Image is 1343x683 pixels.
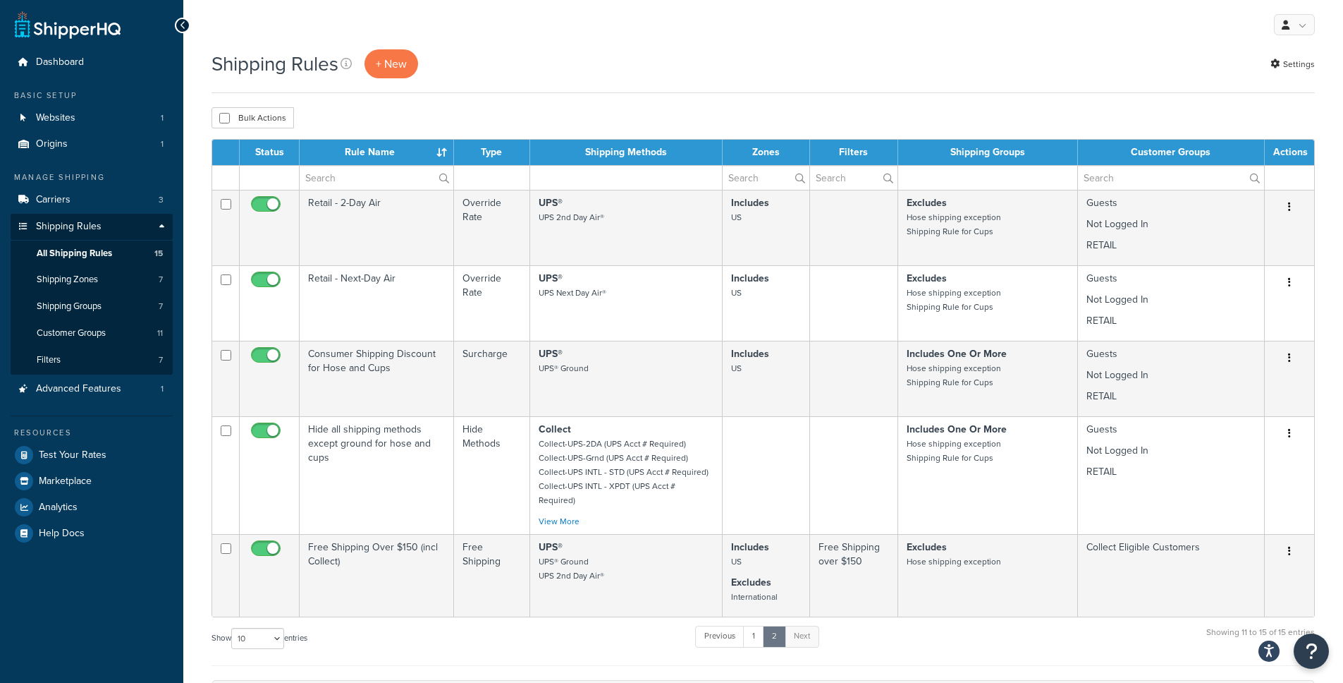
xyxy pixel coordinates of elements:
a: All Shipping Rules 15 [11,241,173,267]
p: RETAIL [1086,238,1256,253]
a: Shipping Groups 7 [11,294,173,320]
input: Search [1078,166,1264,190]
span: Filters [37,354,61,366]
h1: Shipping Rules [211,50,338,78]
span: Shipping Groups [37,301,102,313]
a: Next [785,626,819,647]
th: Filters [810,140,898,165]
td: Override Rate [454,265,530,341]
li: Customer Groups [11,320,173,346]
input: Search [300,166,453,190]
small: UPS Next Day Air® [539,286,606,299]
a: Analytics [11,495,173,520]
a: Help Docs [11,521,173,546]
th: Customer Groups [1078,140,1265,165]
small: Hose shipping exception Shipping Rule for Cups [907,437,1001,464]
li: Advanced Features [11,376,173,402]
a: Test Your Rates [11,442,173,468]
th: Zones [723,140,810,165]
td: Guests [1078,265,1265,341]
p: RETAIL [1086,465,1256,479]
a: Settings [1270,54,1315,74]
small: US [731,211,742,224]
a: ShipperHQ Home [15,11,121,39]
span: 3 [159,194,164,206]
span: 15 [154,248,163,260]
p: + New [364,49,418,78]
p: Not Logged In [1086,368,1256,382]
span: Advanced Features [36,383,121,395]
li: Shipping Groups [11,294,173,320]
a: Websites 1 [11,105,173,131]
a: Shipping Rules [11,214,173,240]
div: Basic Setup [11,90,173,102]
a: 2 [763,626,786,647]
a: Customer Groups 11 [11,320,173,346]
strong: Excludes [731,575,771,590]
span: All Shipping Rules [37,248,112,260]
div: Showing 11 to 15 of 15 entries [1206,624,1315,655]
span: Shipping Rules [36,221,102,233]
strong: Includes One Or More [907,422,1007,437]
span: Marketplace [39,476,92,488]
th: Rule Name : activate to sort column ascending [300,140,454,165]
span: 1 [161,138,164,150]
a: View More [539,515,579,528]
a: Dashboard [11,49,173,75]
td: Guests [1078,416,1265,534]
span: Help Docs [39,528,85,540]
strong: Collect [539,422,571,437]
label: Show entries [211,628,307,649]
strong: Includes [731,271,769,286]
p: Not Logged In [1086,444,1256,458]
small: US [731,362,742,375]
p: Not Logged In [1086,293,1256,307]
li: Shipping Zones [11,267,173,293]
td: Surcharge [454,341,530,416]
strong: Includes [731,346,769,361]
th: Type [454,140,530,165]
p: RETAIL [1086,314,1256,328]
span: Customer Groups [37,327,106,339]
span: 11 [157,327,163,339]
a: Shipping Zones 7 [11,267,173,293]
div: Resources [11,427,173,439]
span: 1 [161,112,164,124]
td: Override Rate [454,190,530,265]
td: Collect Eligible Customers [1078,534,1265,617]
a: 1 [743,626,764,647]
p: RETAIL [1086,389,1256,404]
strong: Excludes [907,271,947,286]
span: 1 [161,383,164,395]
a: Advanced Features 1 [11,376,173,402]
span: 7 [159,301,163,313]
th: Shipping Methods [530,140,723,165]
small: Hose shipping exception [907,555,1001,568]
small: US [731,555,742,568]
td: Retail - 2-Day Air [300,190,454,265]
strong: UPS® [539,540,563,555]
small: UPS® Ground UPS 2nd Day Air® [539,555,604,582]
td: Hide all shipping methods except ground for hose and cups [300,416,454,534]
small: UPS® Ground [539,362,589,375]
li: All Shipping Rules [11,241,173,267]
strong: Includes [731,540,769,555]
span: Test Your Rates [39,449,106,461]
span: Websites [36,112,75,124]
span: Dashboard [36,56,84,68]
td: Hide Methods [454,416,530,534]
input: Search [810,166,897,190]
div: Manage Shipping [11,171,173,183]
a: Previous [695,626,744,647]
strong: Excludes [907,540,947,555]
strong: UPS® [539,195,563,210]
small: Hose shipping exception Shipping Rule for Cups [907,362,1001,389]
a: Carriers 3 [11,187,173,213]
th: Actions [1265,140,1314,165]
a: Filters 7 [11,347,173,373]
li: Filters [11,347,173,373]
td: Free Shipping over $150 [810,534,898,617]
